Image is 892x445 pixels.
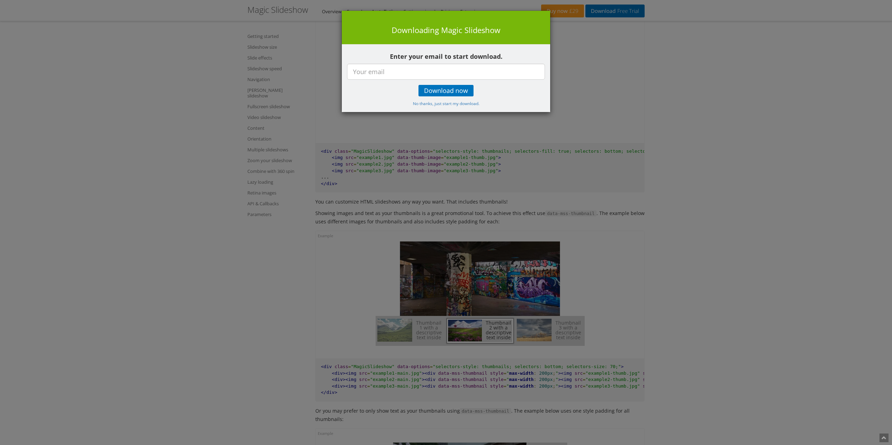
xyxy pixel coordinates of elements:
[424,88,468,94] span: Download now
[390,52,502,61] b: Enter your email to start download.
[418,85,474,96] a: Download now
[413,100,479,106] a: No thanks, just start my download.
[345,25,547,35] h3: Downloading Magic Slideshow
[413,101,479,106] small: No thanks, just start my download.
[347,64,545,80] input: Your email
